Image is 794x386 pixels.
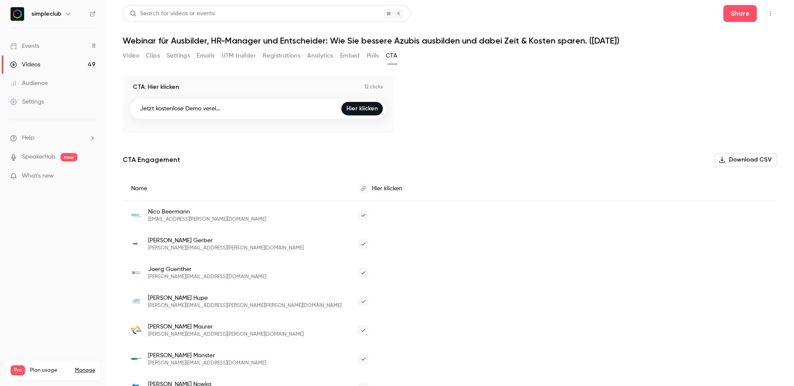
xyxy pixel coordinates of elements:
p: 12 clicks [364,84,383,90]
span: [PERSON_NAME] Maurer [148,323,304,331]
span: [PERSON_NAME][EMAIL_ADDRESS][PERSON_NAME][DOMAIN_NAME] [148,331,304,338]
button: Analytics [307,49,333,63]
span: Joerg Guenther [148,265,266,274]
span: new [60,153,77,162]
p: Jetzt kostenlose Demo verei... [140,104,220,113]
span: [PERSON_NAME][EMAIL_ADDRESS][PERSON_NAME][DOMAIN_NAME] [148,245,304,252]
span: [EMAIL_ADDRESS][PERSON_NAME][DOMAIN_NAME] [148,216,266,223]
a: Manage [75,367,95,374]
span: [PERSON_NAME] Hupe [148,294,341,302]
span: [PERSON_NAME] Gerber [148,236,304,245]
div: Search for videos or events [130,9,214,18]
h6: simpleclub [31,10,61,18]
li: help-dropdown-opener [10,134,96,142]
img: kimw.de [131,268,141,278]
span: What's new [22,172,54,181]
img: m-a-i.de [131,239,141,249]
span: [PERSON_NAME][EMAIL_ADDRESS][DOMAIN_NAME] [148,360,266,367]
span: [PERSON_NAME][EMAIL_ADDRESS][PERSON_NAME][PERSON_NAME][DOMAIN_NAME] [148,302,341,309]
p: CTA Engagement [123,155,180,165]
span: Help [22,134,34,142]
p: CTA: Hier klicken [133,83,179,91]
span: Nico Beermann [148,208,266,216]
img: xylem.com [131,210,141,220]
button: Top Bar Actions [764,7,777,20]
div: Videos [10,60,40,69]
span: Plan usage [30,367,70,374]
div: Events [10,42,39,50]
a: SpeakerHub [22,153,55,162]
button: Embed [340,49,360,63]
img: wkt-group.com [131,354,141,364]
button: CTA [386,49,397,63]
span: Hier klicken [372,186,402,192]
div: Settings [10,98,44,106]
button: Polls [367,49,379,63]
button: Emails [197,49,214,63]
img: simpleclub [11,7,24,21]
button: Video [123,49,139,63]
button: Registrations [263,49,300,63]
button: Clips [146,49,160,63]
button: Download CSV [715,153,777,167]
span: [PERSON_NAME] Mönster [148,351,266,360]
button: Share [723,5,757,22]
h1: Webinar für Ausbilder, HR-Manager und Entscheider: Wie Sie bessere Azubis ausbilden und dabei Zei... [123,36,777,46]
button: UTM builder [222,49,256,63]
span: Pro [11,365,25,375]
div: Name [123,177,350,201]
iframe: Noticeable Trigger [85,172,96,180]
button: Settings [167,49,190,63]
span: [PERSON_NAME][EMAIL_ADDRESS][DOMAIN_NAME] [148,274,266,280]
a: Hier klicken [341,102,383,115]
div: Audience [10,79,48,88]
img: mietwasch.de [131,326,141,334]
img: gratz.de [131,296,141,307]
